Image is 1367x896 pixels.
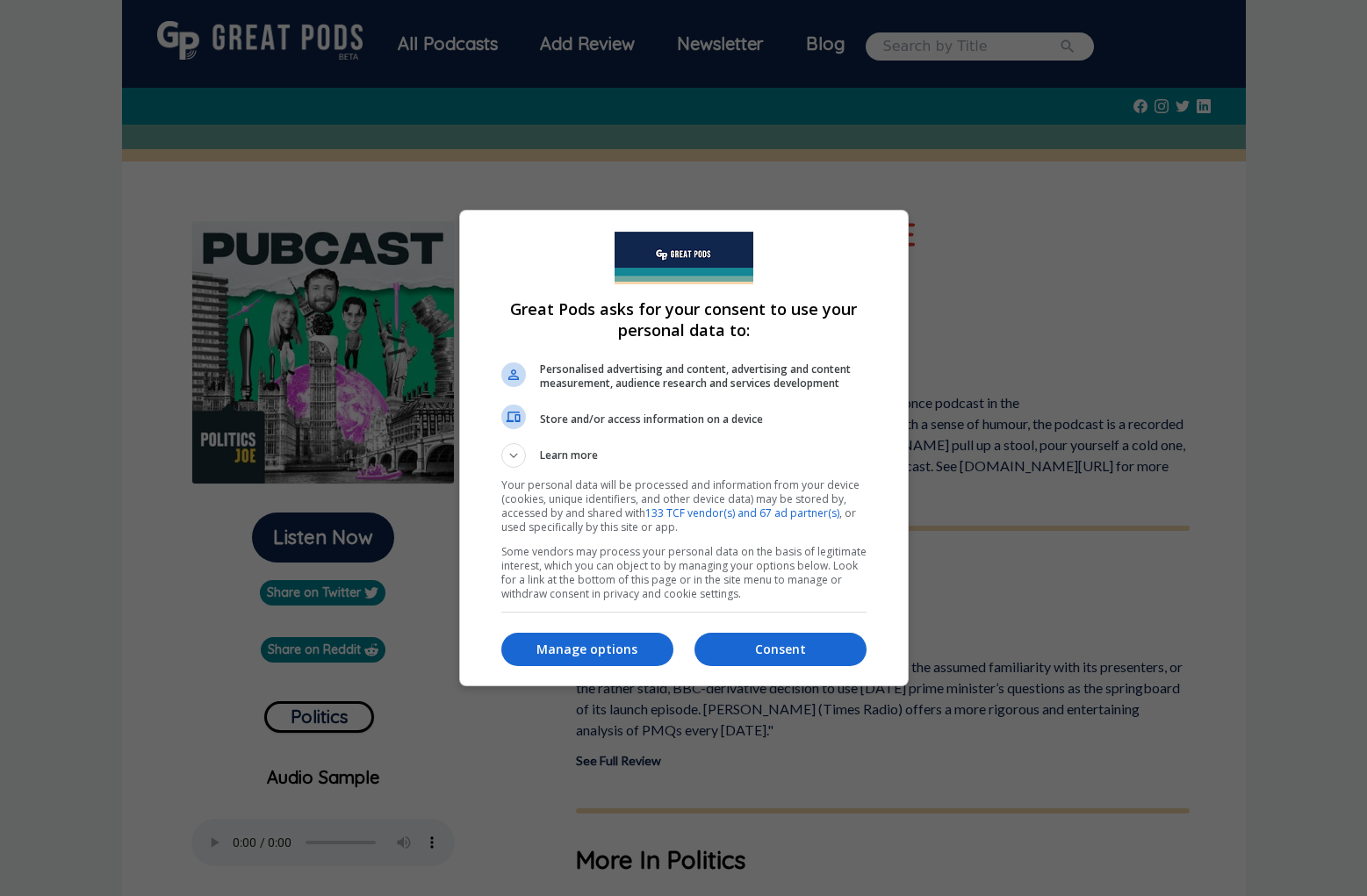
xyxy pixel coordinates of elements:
img: Welcome to Great Pods [615,232,753,284]
h1: Great Pods asks for your consent to use your personal data to: [501,298,867,340]
p: Consent [694,641,867,658]
span: Learn more [540,448,598,468]
a: 133 TCF vendor(s) and 67 ad partner(s) [645,505,839,520]
span: Store and/or access information on a device [540,412,867,426]
div: Great Pods asks for your consent to use your personal data to: [459,210,909,686]
span: Personalised advertising and content, advertising and content measurement, audience research and ... [540,362,867,391]
button: Consent [694,633,867,666]
p: Some vendors may process your personal data on the basis of legitimate interest, which you can ob... [501,545,867,601]
p: Your personal data will be processed and information from your device (cookies, unique identifier... [501,478,867,534]
button: Learn more [501,443,867,468]
p: Manage options [501,641,673,658]
button: Manage options [501,633,673,666]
